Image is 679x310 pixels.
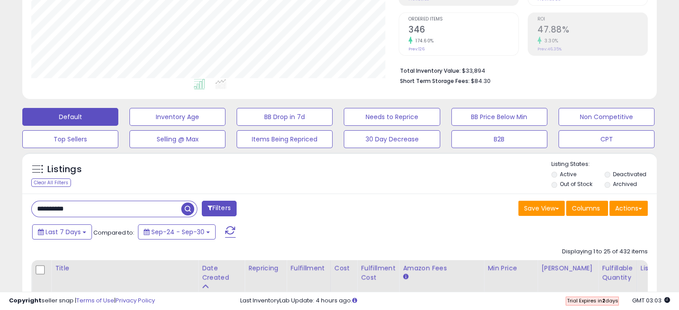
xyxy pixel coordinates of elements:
[129,130,225,148] button: Selling @ Max
[537,17,647,22] span: ROI
[344,130,440,148] button: 30 Day Decrease
[151,227,204,236] span: Sep-24 - Sep-30
[55,264,194,273] div: Title
[632,296,670,305] span: 2025-10-8 03:03 GMT
[612,180,637,188] label: Archived
[248,264,283,273] div: Repricing
[518,201,565,216] button: Save View
[551,160,657,169] p: Listing States:
[9,296,42,305] strong: Copyright
[334,264,354,273] div: Cost
[32,224,92,240] button: Last 7 Days
[612,170,646,178] label: Deactivated
[408,25,518,37] h2: 346
[412,37,434,44] small: 174.60%
[344,108,440,126] button: Needs to Reprice
[566,201,608,216] button: Columns
[558,130,654,148] button: CPT
[22,108,118,126] button: Default
[558,108,654,126] button: Non Competitive
[602,264,633,282] div: Fulfillable Quantity
[237,130,333,148] button: Items Being Repriced
[47,163,82,176] h5: Listings
[451,108,547,126] button: BB Price Below Min
[403,273,408,281] small: Amazon Fees.
[567,297,618,304] span: Trial Expires in days
[202,264,241,282] div: Date Created
[541,264,594,273] div: [PERSON_NAME]
[237,108,333,126] button: BB Drop in 7d
[408,17,518,22] span: Ordered Items
[22,130,118,148] button: Top Sellers
[609,201,648,216] button: Actions
[537,25,647,37] h2: 47.88%
[562,248,648,256] div: Displaying 1 to 25 of 432 items
[361,264,395,282] div: Fulfillment Cost
[537,46,562,52] small: Prev: 46.35%
[572,204,600,213] span: Columns
[560,170,576,178] label: Active
[602,297,605,304] b: 2
[487,264,533,273] div: Min Price
[400,65,641,75] li: $33,894
[31,178,71,187] div: Clear All Filters
[408,46,425,52] small: Prev: 126
[9,297,155,305] div: seller snap | |
[560,180,592,188] label: Out of Stock
[290,264,326,273] div: Fulfillment
[202,201,237,216] button: Filters
[76,296,114,305] a: Terms of Use
[400,77,470,85] b: Short Term Storage Fees:
[403,264,480,273] div: Amazon Fees
[400,67,461,74] b: Total Inventory Value:
[240,297,670,305] div: Last InventoryLab Update: 4 hours ago.
[471,77,491,85] span: $84.30
[129,108,225,126] button: Inventory Age
[451,130,547,148] button: B2B
[116,296,155,305] a: Privacy Policy
[46,227,81,236] span: Last 7 Days
[542,37,558,44] small: 3.30%
[93,228,134,237] span: Compared to:
[138,224,216,240] button: Sep-24 - Sep-30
